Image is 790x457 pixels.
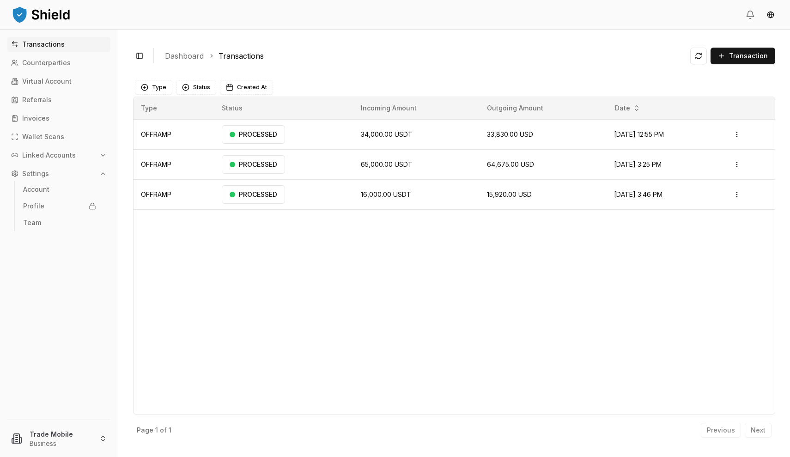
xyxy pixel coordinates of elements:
[169,427,171,433] p: 1
[614,130,664,138] span: [DATE] 12:55 PM
[222,125,285,144] div: PROCESSED
[219,50,264,61] a: Transactions
[23,219,41,226] p: Team
[214,97,354,119] th: Status
[22,134,64,140] p: Wallet Scans
[22,41,65,48] p: Transactions
[22,97,52,103] p: Referrals
[19,215,100,230] a: Team
[4,424,114,453] button: Trade MobileBusiness
[134,97,214,119] th: Type
[30,429,92,439] p: Trade Mobile
[487,190,532,198] span: 15,920.00 USD
[22,115,49,122] p: Invoices
[7,129,110,144] a: Wallet Scans
[19,182,100,197] a: Account
[160,427,167,433] p: of
[134,119,214,149] td: OFFRAMP
[361,160,413,168] span: 65,000.00 USDT
[23,186,49,193] p: Account
[611,101,644,116] button: Date
[23,203,44,209] p: Profile
[22,78,72,85] p: Virtual Account
[614,160,662,168] span: [DATE] 3:25 PM
[7,92,110,107] a: Referrals
[134,149,214,179] td: OFFRAMP
[19,199,100,213] a: Profile
[7,148,110,163] button: Linked Accounts
[222,155,285,174] div: PROCESSED
[361,130,413,138] span: 34,000.00 USDT
[134,179,214,209] td: OFFRAMP
[7,55,110,70] a: Counterparties
[135,80,172,95] button: Type
[487,160,534,168] span: 64,675.00 USD
[220,80,273,95] button: Created At
[137,427,153,433] p: Page
[480,97,607,119] th: Outgoing Amount
[729,51,768,61] span: Transaction
[7,111,110,126] a: Invoices
[487,130,533,138] span: 33,830.00 USD
[22,60,71,66] p: Counterparties
[237,84,267,91] span: Created At
[7,37,110,52] a: Transactions
[165,50,683,61] nav: breadcrumb
[11,5,71,24] img: ShieldPay Logo
[22,171,49,177] p: Settings
[176,80,216,95] button: Status
[30,439,92,448] p: Business
[711,48,775,64] button: Transaction
[614,190,662,198] span: [DATE] 3:46 PM
[361,190,411,198] span: 16,000.00 USDT
[165,50,204,61] a: Dashboard
[155,427,158,433] p: 1
[7,74,110,89] a: Virtual Account
[22,152,76,158] p: Linked Accounts
[353,97,480,119] th: Incoming Amount
[7,166,110,181] button: Settings
[222,185,285,204] div: PROCESSED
